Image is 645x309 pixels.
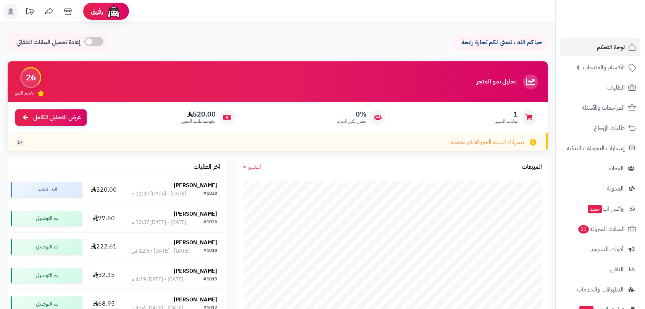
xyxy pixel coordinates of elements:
span: 0% [337,110,366,118]
td: 77.60 [85,204,122,232]
a: التقارير [560,260,640,279]
div: #1028 [203,190,217,198]
td: 520.00 [85,176,122,204]
a: السلات المتروكة21 [560,220,640,238]
a: لوحة التحكم [560,38,640,56]
strong: [PERSON_NAME] [174,296,217,304]
span: طلبات الشهر [495,118,518,125]
span: 520.00 [181,110,216,118]
span: وآتس آب [587,203,624,214]
img: ai-face.png [106,4,121,19]
a: وآتس آبجديد [560,200,640,218]
span: طلبات الإرجاع [594,123,625,133]
span: متوسط طلب العميل [181,118,216,125]
span: العملاء [609,163,624,174]
a: المدونة [560,179,640,198]
span: الأقسام والمنتجات [583,62,625,73]
span: 21 [578,225,589,234]
a: المراجعات والأسئلة [560,99,640,117]
td: 52.35 [85,261,122,290]
span: تنبيهات السلة المتروكة غير مفعلة [451,138,524,147]
span: 1 [495,110,518,118]
span: الشهر [248,162,261,171]
h3: المبيعات [522,164,542,171]
td: 222.61 [85,233,122,261]
div: [DATE] - [DATE] 12:57 ص [131,247,190,255]
h3: تحليل نمو المتجر [476,78,516,85]
div: تم التوصيل [11,211,82,226]
strong: [PERSON_NAME] [174,239,217,247]
div: [DATE] - [DATE] 11:37 م [131,190,186,198]
strong: [PERSON_NAME] [174,267,217,275]
a: إشعارات التحويلات البنكية [560,139,640,157]
span: التقارير [609,264,624,275]
span: لوحة التحكم [597,42,625,53]
span: +1 [17,139,23,146]
span: السلات المتروكة [577,224,625,234]
span: إشعارات التحويلات البنكية [567,143,625,154]
a: الطلبات [560,78,640,97]
div: تم التوصيل [11,268,82,283]
span: المراجعات والأسئلة [582,102,625,113]
div: تم التوصيل [11,239,82,255]
a: تحديثات المنصة [20,4,39,21]
strong: [PERSON_NAME] [174,181,217,189]
a: العملاء [560,159,640,178]
span: أدوات التسويق [590,244,624,255]
div: #1026 [203,219,217,226]
a: أدوات التسويق [560,240,640,258]
div: [DATE] - [DATE] 4:19 م [131,276,183,283]
span: الطلبات [607,82,625,93]
span: جديد [588,205,602,213]
img: logo-2.png [593,14,638,30]
span: التطبيقات والخدمات [577,284,624,295]
span: رفيق [91,7,103,16]
a: عرض التحليل الكامل [15,109,87,126]
div: #1018 [203,247,217,255]
a: الشهر [243,163,261,171]
span: تقييم النمو [15,90,34,96]
span: المدونة [607,183,624,194]
div: #1013 [203,276,217,283]
div: [DATE] - [DATE] 10:37 م [131,219,186,226]
a: التطبيقات والخدمات [560,280,640,299]
div: قيد التنفيذ [11,182,82,197]
p: حياكم الله ، نتمنى لكم تجارة رابحة [458,38,542,47]
a: طلبات الإرجاع [560,119,640,137]
span: عرض التحليل الكامل [33,113,81,122]
h3: آخر الطلبات [193,164,220,171]
span: إعادة تحميل البيانات التلقائي [16,38,81,47]
span: معدل تكرار الشراء [337,118,366,125]
strong: [PERSON_NAME] [174,210,217,218]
